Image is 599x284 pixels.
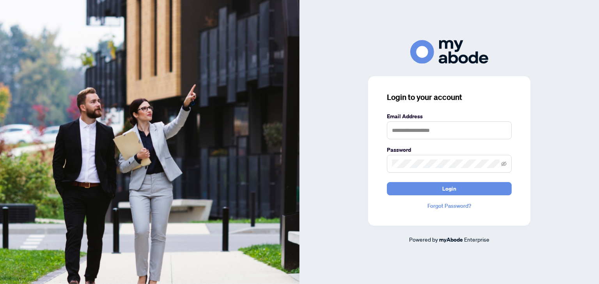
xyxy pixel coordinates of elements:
button: Login [387,182,512,195]
span: Enterprise [464,236,489,243]
span: Powered by [409,236,438,243]
label: Password [387,146,512,154]
img: ma-logo [410,40,488,64]
label: Email Address [387,112,512,121]
a: Forgot Password? [387,202,512,210]
a: myAbode [439,235,463,244]
span: eye-invisible [501,161,507,167]
span: Login [442,182,456,195]
h3: Login to your account [387,92,512,103]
